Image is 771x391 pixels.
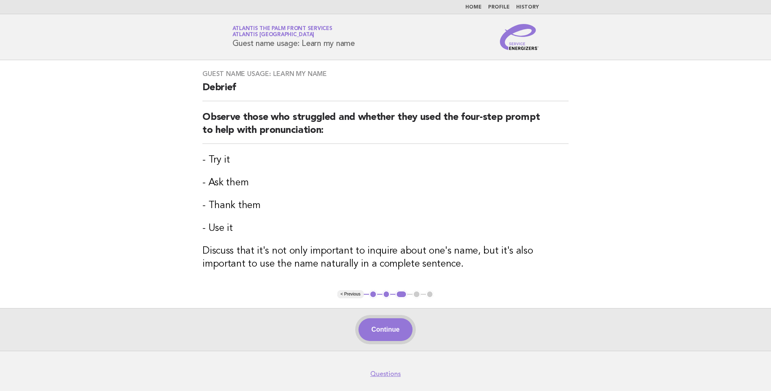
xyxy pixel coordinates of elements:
[370,370,401,378] a: Questions
[202,222,569,235] h3: - Use it
[202,70,569,78] h3: Guest name usage: Learn my name
[488,5,510,10] a: Profile
[202,111,569,144] h2: Observe those who struggled and whether they used the four-step prompt to help with pronunciation:
[232,26,332,37] a: Atlantis The Palm Front ServicesAtlantis [GEOGRAPHIC_DATA]
[516,5,539,10] a: History
[395,290,407,298] button: 3
[202,176,569,189] h3: - Ask them
[358,318,413,341] button: Continue
[232,26,355,48] h1: Guest name usage: Learn my name
[202,154,569,167] h3: - Try it
[232,33,315,38] span: Atlantis [GEOGRAPHIC_DATA]
[337,290,364,298] button: < Previous
[500,24,539,50] img: Service Energizers
[369,290,377,298] button: 1
[465,5,482,10] a: Home
[202,199,569,212] h3: - Thank them
[202,81,569,101] h2: Debrief
[202,245,569,271] h3: Discuss that it's not only important to inquire about one's name, but it's also important to use ...
[382,290,391,298] button: 2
